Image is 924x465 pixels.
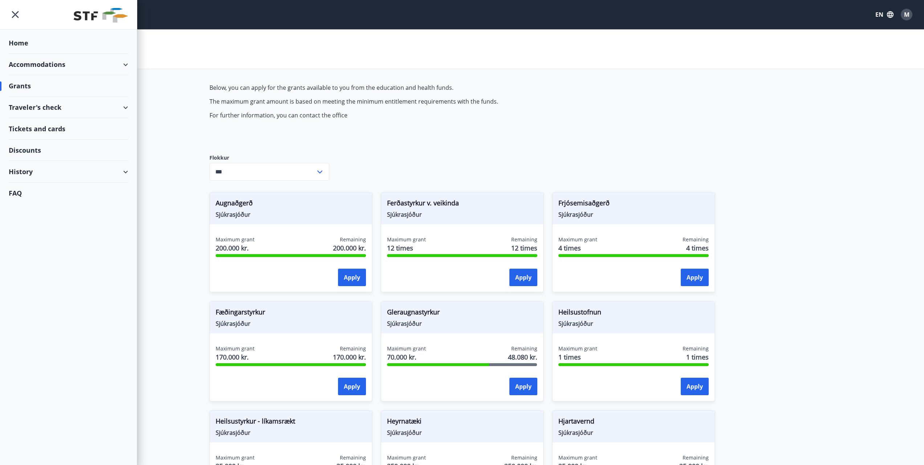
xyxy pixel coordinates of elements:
[387,416,537,429] span: Heyrnatæki
[387,307,537,320] span: Gleraugnastyrkur
[387,345,426,352] span: Maximum grant
[558,352,597,362] span: 1 times
[209,97,552,105] p: The maximum grant amount is based on meeting the minimum entitlement requirements with the funds.
[387,352,426,362] span: 70.000 kr.
[338,269,366,286] button: Apply
[681,269,709,286] button: Apply
[387,320,537,328] span: Sjúkrasjóður
[509,269,537,286] button: Apply
[74,8,128,23] img: union_logo
[9,140,128,161] div: Discounts
[904,11,909,19] span: M
[558,198,709,211] span: Frjósemisaðgerð
[686,243,709,253] span: 4 times
[683,454,709,461] span: Remaining
[216,352,255,362] span: 170.000 kr.
[209,84,552,92] p: Below, you can apply for the grants available to you from the education and health funds.
[9,161,128,183] div: History
[681,378,709,395] button: Apply
[558,236,597,243] span: Maximum grant
[686,352,709,362] span: 1 times
[387,243,426,253] span: 12 times
[216,416,366,429] span: Heilsustyrkur - líkamsrækt
[683,236,709,243] span: Remaining
[338,378,366,395] button: Apply
[216,454,255,461] span: Maximum grant
[387,454,426,461] span: Maximum grant
[387,429,537,437] span: Sjúkrasjóður
[209,154,329,161] label: Flokkur
[558,429,709,437] span: Sjúkrasjóður
[216,345,255,352] span: Maximum grant
[340,454,366,461] span: Remaining
[9,54,128,75] div: Accommodations
[216,307,366,320] span: Fæðingarstyrkur
[333,243,366,253] span: 200.000 kr.
[387,198,537,211] span: Ferðastyrkur v. veikinda
[9,32,128,54] div: Home
[9,75,128,97] div: Grants
[511,236,537,243] span: Remaining
[511,243,537,253] span: 12 times
[216,211,366,219] span: Sjúkrasjóður
[340,236,366,243] span: Remaining
[9,97,128,118] div: Traveler's check
[558,307,709,320] span: Heilsustofnun
[558,211,709,219] span: Sjúkrasjóður
[387,211,537,219] span: Sjúkrasjóður
[9,183,128,204] div: FAQ
[216,243,255,253] span: 200.000 kr.
[387,236,426,243] span: Maximum grant
[216,429,366,437] span: Sjúkrasjóður
[216,198,366,211] span: Augnaðgerð
[558,416,709,429] span: Hjartavernd
[9,8,22,21] button: menu
[209,111,552,119] p: For further information, you can contact the office
[333,352,366,362] span: 170.000 kr.
[511,345,537,352] span: Remaining
[508,352,537,362] span: 48.080 kr.
[872,8,896,21] button: EN
[216,236,255,243] span: Maximum grant
[558,243,597,253] span: 4 times
[9,118,128,140] div: Tickets and cards
[216,320,366,328] span: Sjúkrasjóður
[683,345,709,352] span: Remaining
[509,378,537,395] button: Apply
[558,345,597,352] span: Maximum grant
[898,6,915,23] button: M
[558,454,597,461] span: Maximum grant
[558,320,709,328] span: Sjúkrasjóður
[511,454,537,461] span: Remaining
[340,345,366,352] span: Remaining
